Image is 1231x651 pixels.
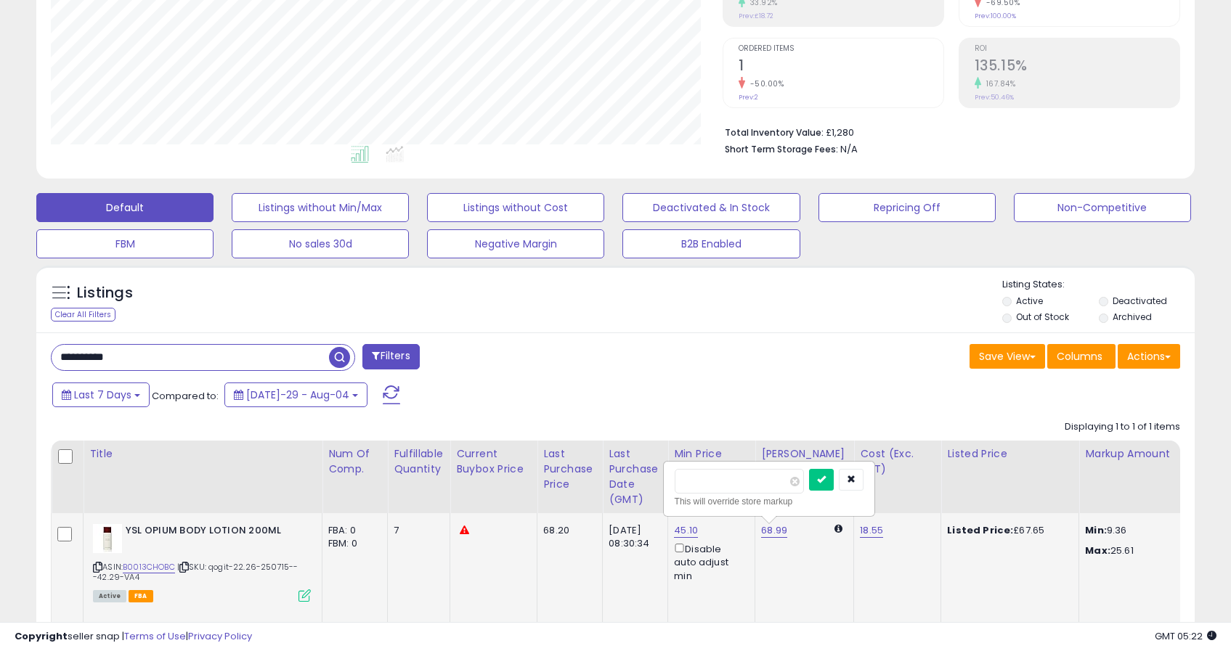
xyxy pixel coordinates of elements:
b: Listed Price: [947,523,1013,537]
div: Min Price [674,446,749,462]
a: 68.99 [761,523,787,538]
span: FBA [129,590,153,602]
div: Last Purchase Date (GMT) [609,446,662,507]
div: Last Purchase Price [543,446,596,492]
span: | SKU: qogit-22.26-250715---42.29-VA4 [93,561,298,583]
span: All listings currently available for purchase on Amazon [93,590,126,602]
b: YSL OPIUM BODY LOTION 200ML [126,524,302,541]
div: ASIN: [93,524,311,600]
small: -50.00% [745,78,784,89]
label: Archived [1113,311,1152,323]
span: Compared to: [152,389,219,403]
strong: Min: [1085,523,1107,537]
label: Deactivated [1113,295,1167,307]
div: Cost (Exc. VAT) [860,446,935,477]
button: FBM [36,229,214,258]
div: 68.20 [543,524,591,537]
button: [DATE]-29 - Aug-04 [224,382,367,407]
strong: Copyright [15,629,68,643]
div: 7 [394,524,439,537]
button: B2B Enabled [622,229,800,258]
button: Last 7 Days [52,382,150,407]
a: B0013CHOBC [123,561,175,573]
p: 9.36 [1085,524,1206,537]
h5: Listings [77,283,133,303]
img: 31BOipROorL._SL40_.jpg [93,524,122,553]
button: Listings without Min/Max [232,193,409,222]
a: Privacy Policy [188,629,252,643]
button: Repricing Off [818,193,996,222]
div: Markup Amount [1085,446,1211,462]
div: FBM: 0 [328,537,376,550]
span: N/A [840,142,858,156]
span: ROI [975,45,1179,53]
button: Actions [1118,344,1180,369]
small: Prev: 2 [739,93,758,102]
div: Fulfillable Quantity [394,446,444,477]
p: Listing States: [1002,278,1195,292]
div: Current Buybox Price [456,446,531,477]
span: 2025-08-12 05:22 GMT [1155,629,1216,643]
a: Terms of Use [124,629,186,643]
a: 45.10 [674,523,698,538]
small: 167.84% [981,78,1016,89]
h2: 135.15% [975,57,1179,77]
b: Total Inventory Value: [725,126,824,139]
h2: 1 [739,57,943,77]
button: No sales 30d [232,229,409,258]
span: Columns [1057,349,1102,364]
div: Displaying 1 to 1 of 1 items [1065,420,1180,434]
div: seller snap | | [15,630,252,644]
span: Ordered Items [739,45,943,53]
div: £67.65 [947,524,1068,537]
p: 25.61 [1085,544,1206,557]
b: Short Term Storage Fees: [725,143,838,155]
span: [DATE]-29 - Aug-04 [246,388,349,402]
button: Columns [1047,344,1116,369]
strong: Max: [1085,544,1110,557]
label: Active [1016,295,1043,307]
div: [DATE] 08:30:34 [609,524,657,550]
div: Num of Comp. [328,446,381,477]
div: This will override store markup [675,494,864,509]
button: Non-Competitive [1014,193,1191,222]
button: Negative Margin [427,229,604,258]
span: Last 7 Days [74,388,131,402]
small: Prev: £18.72 [739,12,773,20]
div: FBA: 0 [328,524,376,537]
div: Listed Price [947,446,1073,462]
div: Clear All Filters [51,308,115,322]
small: Prev: 100.00% [975,12,1016,20]
button: Default [36,193,214,222]
small: Prev: 50.46% [975,93,1014,102]
button: Deactivated & In Stock [622,193,800,222]
li: £1,280 [725,123,1169,140]
button: Save View [970,344,1045,369]
a: 18.55 [860,523,883,538]
button: Listings without Cost [427,193,604,222]
button: Filters [362,344,419,369]
div: Disable auto adjust min [674,541,744,583]
label: Out of Stock [1016,311,1069,323]
div: Title [89,446,316,462]
div: [PERSON_NAME] [761,446,848,462]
